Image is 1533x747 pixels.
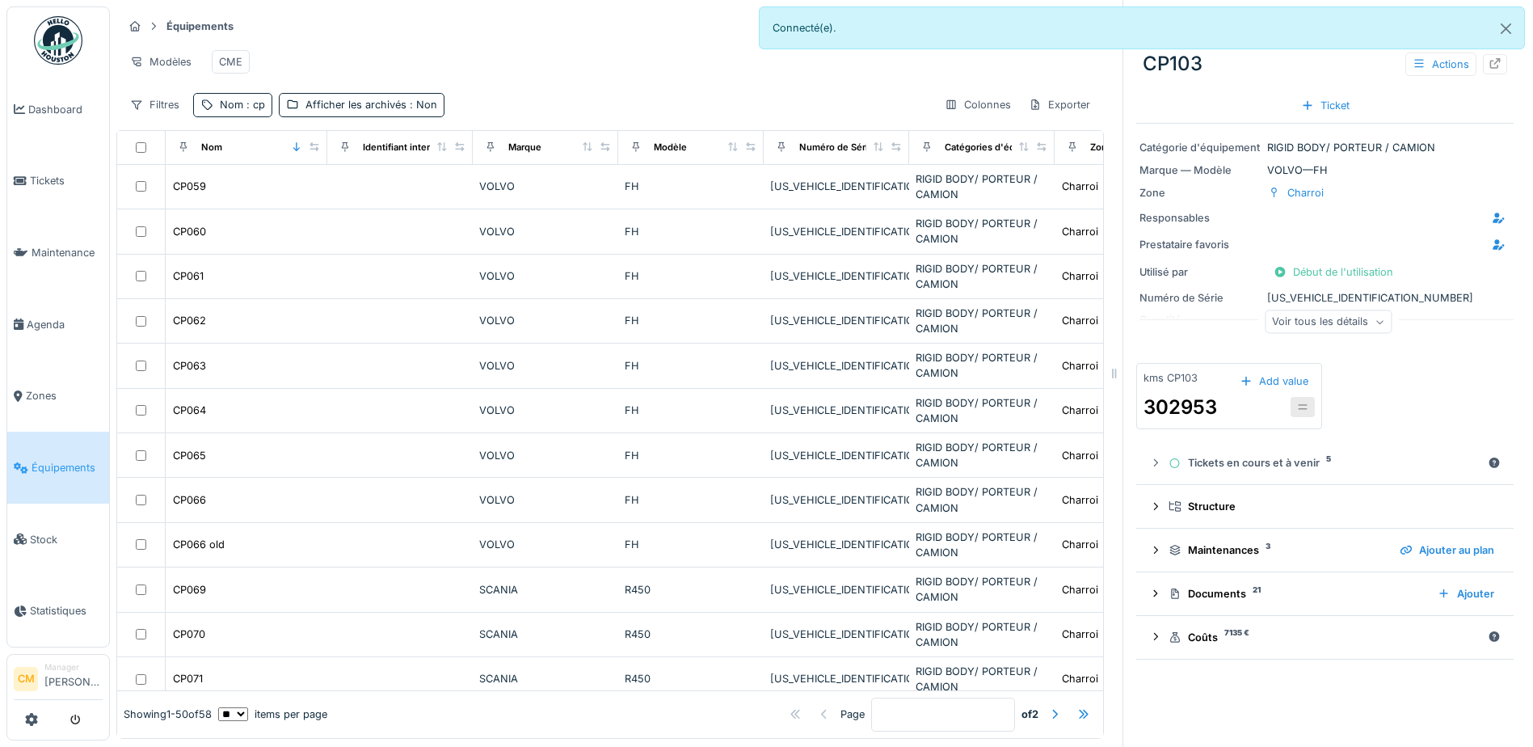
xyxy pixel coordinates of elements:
[1139,162,1510,178] div: VOLVO — FH
[625,671,757,686] div: R450
[625,448,757,463] div: FH
[479,537,612,552] div: VOLVO
[770,358,903,373] div: [US_VEHICLE_IDENTIFICATION_NUMBER]
[173,537,225,552] div: CP066 old
[27,317,103,332] span: Agenda
[7,576,109,648] a: Statistiques
[1169,586,1425,601] div: Documents
[220,97,265,112] div: Nom
[201,141,222,154] div: Nom
[916,395,1048,426] div: RIGID BODY/ PORTEUR / CAMION
[1405,53,1476,76] div: Actions
[1169,630,1481,645] div: Coûts
[1139,237,1261,252] div: Prestataire favoris
[625,537,757,552] div: FH
[916,306,1048,336] div: RIGID BODY/ PORTEUR / CAMION
[625,179,757,194] div: FH
[770,179,903,194] div: [US_VEHICLE_IDENTIFICATION_NUMBER]
[1139,264,1261,280] div: Utilisé par
[479,224,612,239] div: VOLVO
[1062,268,1098,284] div: Charroi
[173,403,206,418] div: CP064
[34,16,82,65] img: Badge_color-CXgf-gQk.svg
[840,707,865,722] div: Page
[770,582,903,597] div: [US_VEHICLE_IDENTIFICATION_NUMBER]
[173,671,203,686] div: CP071
[1169,542,1387,558] div: Maintenances
[218,707,327,722] div: items per page
[1139,140,1261,155] div: Catégorie d'équipement
[1062,627,1098,642] div: Charroi
[1021,707,1038,722] strong: of 2
[799,141,874,154] div: Numéro de Série
[26,388,103,403] span: Zones
[916,664,1048,694] div: RIGID BODY/ PORTEUR / CAMION
[173,224,206,239] div: CP060
[479,448,612,463] div: VOLVO
[1062,448,1098,463] div: Charroi
[479,313,612,328] div: VOLVO
[1062,179,1098,194] div: Charroi
[479,492,612,508] div: VOLVO
[479,179,612,194] div: VOLVO
[1062,358,1098,373] div: Charroi
[770,403,903,418] div: [US_VEHICLE_IDENTIFICATION_NUMBER]
[1393,539,1501,561] div: Ajouter au plan
[7,74,109,146] a: Dashboard
[1143,370,1198,386] div: kms CP103
[625,582,757,597] div: R450
[173,582,206,597] div: CP069
[625,268,757,284] div: FH
[1265,310,1392,334] div: Voir tous les détails
[770,671,903,686] div: [US_VEHICLE_IDENTIFICATION_NUMBER]
[1267,261,1400,283] div: Début de l'utilisation
[1169,499,1494,514] div: Structure
[123,50,199,74] div: Modèles
[479,268,612,284] div: VOLVO
[1090,141,1113,154] div: Zone
[1139,290,1261,306] div: Numéro de Série
[1021,93,1097,116] div: Exporter
[14,661,103,700] a: CM Manager[PERSON_NAME]
[243,99,265,111] span: : cp
[770,537,903,552] div: [US_VEHICLE_IDENTIFICATION_NUMBER]
[7,361,109,433] a: Zones
[363,141,441,154] div: Identifiant interne
[124,707,212,722] div: Showing 1 - 50 of 58
[1062,671,1098,686] div: Charroi
[7,504,109,576] a: Stock
[305,97,437,112] div: Afficher les archivés
[770,627,903,642] div: [US_VEHICLE_IDENTIFICATION_NUMBER]
[1143,535,1507,565] summary: Maintenances3Ajouter au plan
[770,268,903,284] div: [US_VEHICLE_IDENTIFICATION_NUMBER]
[44,661,103,696] li: [PERSON_NAME]
[7,146,109,217] a: Tickets
[219,54,242,70] div: CME
[770,313,903,328] div: [US_VEHICLE_IDENTIFICATION_NUMBER]
[1139,140,1510,155] div: RIGID BODY/ PORTEUR / CAMION
[916,574,1048,605] div: RIGID BODY/ PORTEUR / CAMION
[479,671,612,686] div: SCANIA
[1431,583,1501,605] div: Ajouter
[654,141,687,154] div: Modèle
[173,358,206,373] div: CP063
[173,179,206,194] div: CP059
[759,6,1526,49] div: Connecté(e).
[1488,7,1524,50] button: Close
[44,661,103,673] div: Manager
[173,313,206,328] div: CP062
[916,171,1048,202] div: RIGID BODY/ PORTEUR / CAMION
[30,603,103,618] span: Statistiques
[32,460,103,475] span: Équipements
[1139,162,1261,178] div: Marque — Modèle
[625,358,757,373] div: FH
[916,484,1048,515] div: RIGID BODY/ PORTEUR / CAMION
[406,99,437,111] span: : Non
[28,102,103,117] span: Dashboard
[30,532,103,547] span: Stock
[479,627,612,642] div: SCANIA
[1169,455,1481,471] div: Tickets en cours et à venir
[945,141,1057,154] div: Catégories d'équipement
[916,440,1048,471] div: RIGID BODY/ PORTEUR / CAMION
[625,403,757,418] div: FH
